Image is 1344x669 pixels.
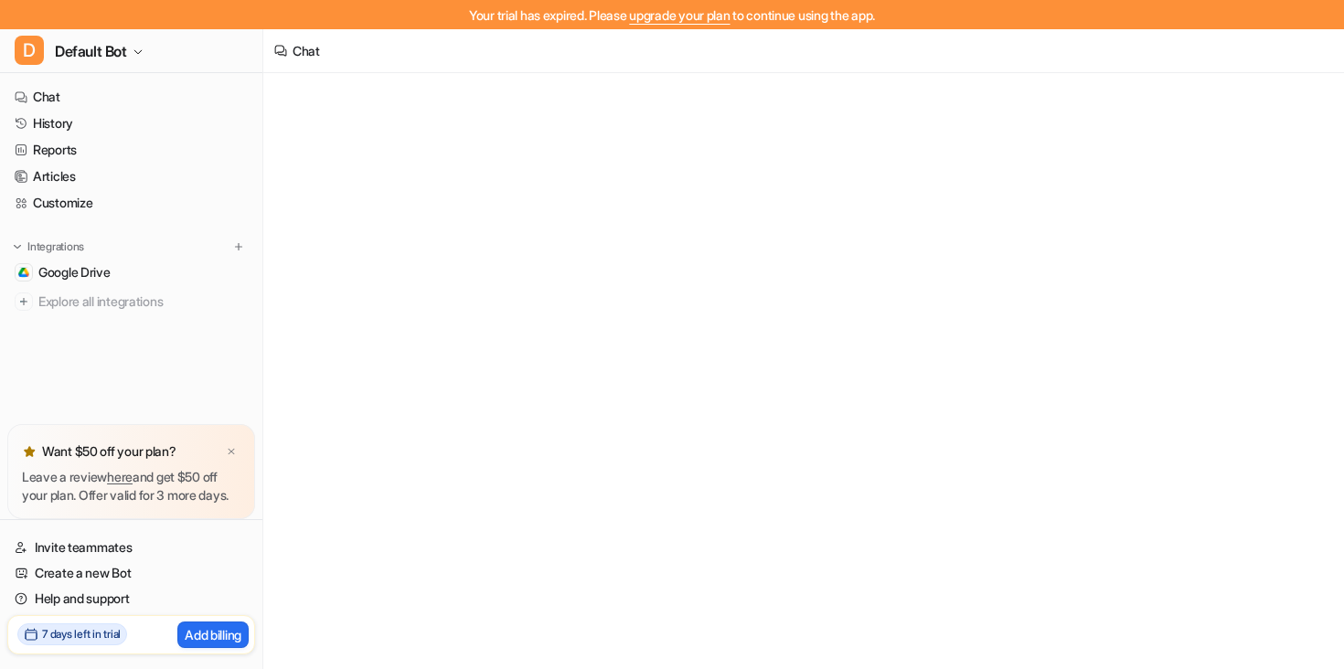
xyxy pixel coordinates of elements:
[55,38,127,64] span: Default Bot
[42,442,176,461] p: Want $50 off your plan?
[629,7,730,23] a: upgrade your plan
[22,444,37,459] img: star
[293,41,320,60] div: Chat
[107,469,133,484] a: here
[7,164,255,189] a: Articles
[7,190,255,216] a: Customize
[7,260,255,285] a: Google DriveGoogle Drive
[7,289,255,314] a: Explore all integrations
[18,267,29,278] img: Google Drive
[232,240,245,253] img: menu_add.svg
[177,621,249,648] button: Add billing
[11,240,24,253] img: expand menu
[22,468,240,504] p: Leave a review and get $50 off your plan. Offer valid for 3 more days.
[7,238,90,256] button: Integrations
[7,560,255,586] a: Create a new Bot
[7,535,255,560] a: Invite teammates
[15,36,44,65] span: D
[7,84,255,110] a: Chat
[7,111,255,136] a: History
[185,625,241,644] p: Add billing
[27,239,84,254] p: Integrations
[15,292,33,311] img: explore all integrations
[38,263,111,281] span: Google Drive
[226,446,237,458] img: x
[38,287,248,316] span: Explore all integrations
[42,626,121,642] h2: 7 days left in trial
[7,586,255,611] a: Help and support
[7,137,255,163] a: Reports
